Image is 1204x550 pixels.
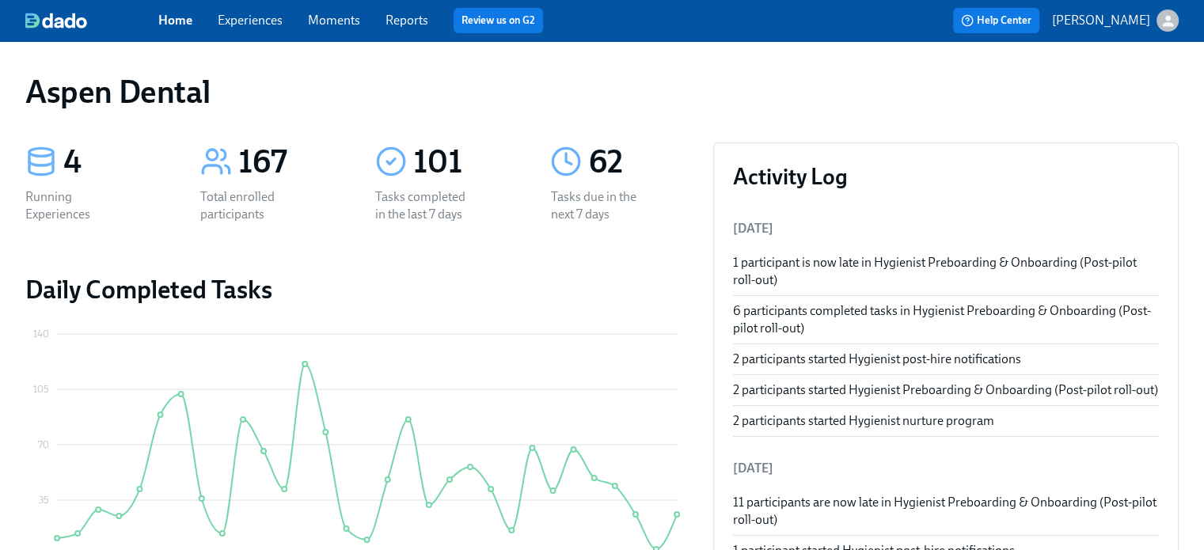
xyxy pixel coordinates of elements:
[238,142,337,182] div: 167
[25,13,87,28] img: dado
[63,142,162,182] div: 4
[733,162,1159,191] h3: Activity Log
[588,142,687,182] div: 62
[25,13,158,28] a: dado
[158,13,192,28] a: Home
[733,351,1159,368] div: 2 participants started Hygienist post-hire notifications
[200,188,302,223] div: Total enrolled participants
[33,328,49,339] tspan: 140
[733,381,1159,399] div: 2 participants started Hygienist Preboarding & Onboarding (Post-pilot roll-out)
[1052,9,1179,32] button: [PERSON_NAME]
[550,188,651,223] div: Tasks due in the next 7 days
[454,8,543,33] button: Review us on G2
[733,221,773,236] span: [DATE]
[38,439,49,450] tspan: 70
[386,13,428,28] a: Reports
[461,13,535,28] a: Review us on G2
[218,13,283,28] a: Experiences
[733,412,1159,430] div: 2 participants started Hygienist nurture program
[953,8,1039,33] button: Help Center
[733,254,1159,289] div: 1 participant is now late in Hygienist Preboarding & Onboarding (Post-pilot roll-out)
[308,13,360,28] a: Moments
[39,495,49,506] tspan: 35
[25,188,127,223] div: Running Experiences
[33,384,49,395] tspan: 105
[733,494,1159,529] div: 11 participants are now late in Hygienist Preboarding & Onboarding (Post-pilot roll-out)
[25,274,688,305] h2: Daily Completed Tasks
[413,142,512,182] div: 101
[733,302,1159,337] div: 6 participants completed tasks in Hygienist Preboarding & Onboarding (Post-pilot roll-out)
[25,73,210,111] h1: Aspen Dental
[961,13,1031,28] span: Help Center
[375,188,477,223] div: Tasks completed in the last 7 days
[1052,12,1150,29] p: [PERSON_NAME]
[733,449,1159,487] li: [DATE]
